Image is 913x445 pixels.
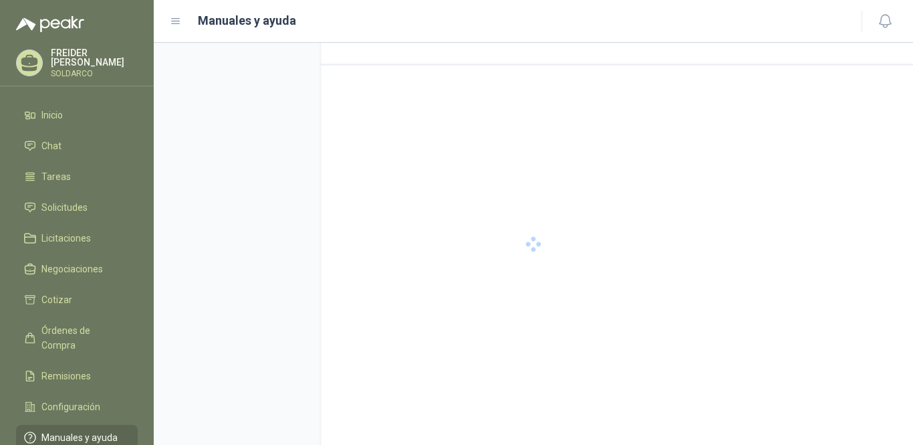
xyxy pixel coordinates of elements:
a: Inicio [16,102,138,128]
a: Tareas [16,164,138,189]
span: Chat [41,139,61,153]
a: Remisiones [16,363,138,389]
span: Configuración [41,399,100,414]
p: SOLDARCO [51,70,138,78]
span: Solicitudes [41,200,88,215]
a: Negociaciones [16,256,138,282]
a: Solicitudes [16,195,138,220]
span: Inicio [41,108,63,122]
a: Cotizar [16,287,138,313]
a: Órdenes de Compra [16,318,138,358]
h1: Manuales y ayuda [198,11,296,30]
span: Órdenes de Compra [41,323,125,353]
span: Cotizar [41,292,72,307]
img: Logo peakr [16,16,84,32]
a: Chat [16,133,138,159]
span: Negociaciones [41,262,103,276]
a: Licitaciones [16,226,138,251]
span: Remisiones [41,369,91,383]
span: Tareas [41,169,71,184]
span: Licitaciones [41,231,91,246]
a: Configuración [16,394,138,420]
p: FREIDER [PERSON_NAME] [51,48,138,67]
span: Manuales y ayuda [41,430,118,445]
